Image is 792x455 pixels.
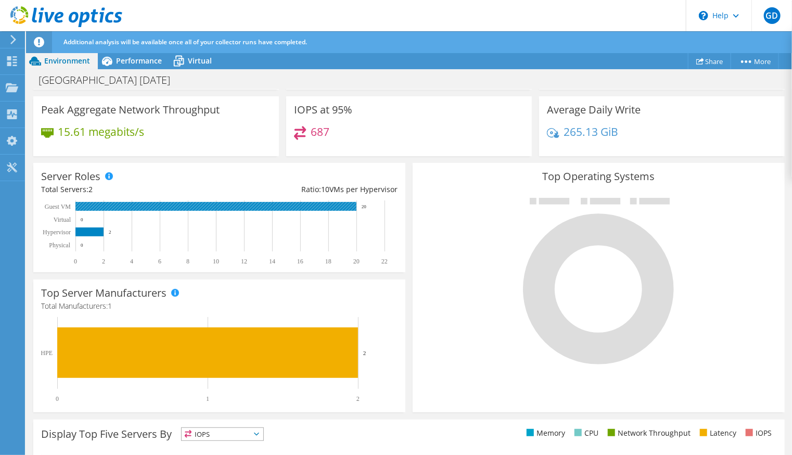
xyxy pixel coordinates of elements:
[58,126,144,137] h4: 15.61 megabits/s
[41,104,220,116] h3: Peak Aggregate Network Throughput
[49,242,70,249] text: Physical
[219,184,397,195] div: Ratio: VMs per Hypervisor
[108,301,112,311] span: 1
[188,56,212,66] span: Virtual
[43,229,71,236] text: Hypervisor
[363,350,366,356] text: 2
[54,216,71,223] text: Virtual
[130,258,133,265] text: 4
[45,203,71,210] text: Guest VM
[41,349,53,357] text: HPE
[764,7,781,24] span: GD
[109,230,111,235] text: 2
[731,53,779,69] a: More
[213,258,219,265] text: 10
[41,287,167,299] h3: Top Server Manufacturers
[88,184,93,194] span: 2
[269,258,275,265] text: 14
[420,171,777,182] h3: Top Operating Systems
[34,74,186,86] h1: [GEOGRAPHIC_DATA] [DATE]
[605,427,691,439] li: Network Throughput
[56,395,59,402] text: 0
[158,258,161,265] text: 6
[102,258,105,265] text: 2
[241,258,247,265] text: 12
[206,395,209,402] text: 1
[41,184,219,195] div: Total Servers:
[362,204,367,209] text: 20
[547,104,641,116] h3: Average Daily Write
[524,427,565,439] li: Memory
[356,395,360,402] text: 2
[81,217,83,222] text: 0
[41,171,100,182] h3: Server Roles
[572,427,598,439] li: CPU
[699,11,708,20] svg: \n
[63,37,307,46] span: Additional analysis will be available once all of your collector runs have completed.
[186,258,189,265] text: 8
[294,104,352,116] h3: IOPS at 95%
[41,300,398,312] h4: Total Manufacturers:
[697,427,736,439] li: Latency
[325,258,331,265] text: 18
[688,53,731,69] a: Share
[182,428,263,440] span: IOPS
[116,56,162,66] span: Performance
[44,56,90,66] span: Environment
[353,258,360,265] text: 20
[564,126,618,137] h4: 265.13 GiB
[743,427,772,439] li: IOPS
[81,243,83,248] text: 0
[311,126,329,137] h4: 687
[321,184,329,194] span: 10
[381,258,388,265] text: 22
[297,258,303,265] text: 16
[74,258,77,265] text: 0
